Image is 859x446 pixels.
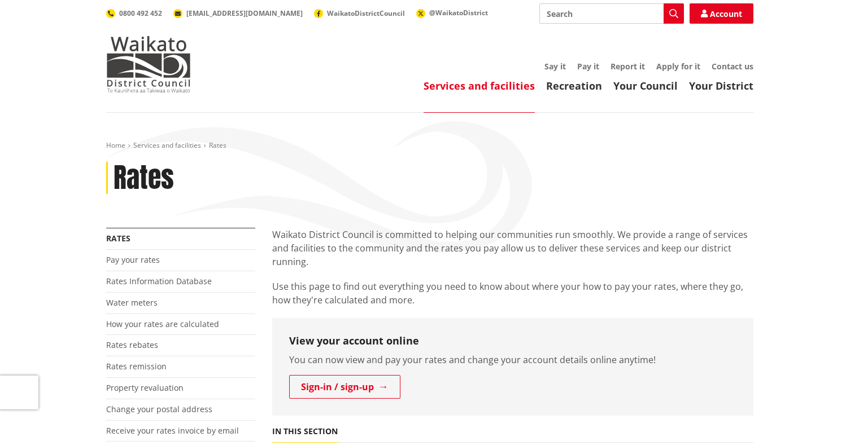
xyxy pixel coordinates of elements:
[106,319,219,329] a: How your rates are calculated
[712,61,753,72] a: Contact us
[106,339,158,350] a: Rates rebates
[209,140,226,150] span: Rates
[544,61,566,72] a: Say it
[106,36,191,92] img: Waikato District Council - Te Kaunihera aa Takiwaa o Waikato
[106,141,753,151] nav: breadcrumb
[289,335,736,347] h3: View your account online
[289,375,400,399] a: Sign-in / sign-up
[106,140,125,150] a: Home
[106,276,212,286] a: Rates Information Database
[577,61,599,72] a: Pay it
[186,8,303,18] span: [EMAIL_ADDRESS][DOMAIN_NAME]
[106,254,160,265] a: Pay your rates
[133,140,201,150] a: Services and facilities
[289,353,736,366] p: You can now view and pay your rates and change your account details online anytime!
[613,79,678,92] a: Your Council
[106,8,162,18] a: 0800 492 452
[539,3,684,24] input: Search input
[611,61,645,72] a: Report it
[416,8,488,17] a: @WaikatoDistrict
[656,61,700,72] a: Apply for it
[272,228,753,268] p: Waikato District Council is committed to helping our communities run smoothly. We provide a range...
[106,361,167,372] a: Rates remission
[272,280,753,307] p: Use this page to find out everything you need to know about where your how to pay your rates, whe...
[314,8,405,18] a: WaikatoDistrictCouncil
[106,382,184,393] a: Property revaluation
[690,3,753,24] a: Account
[119,8,162,18] span: 0800 492 452
[689,79,753,92] a: Your District
[429,8,488,17] span: @WaikatoDistrict
[106,233,130,244] a: Rates
[173,8,303,18] a: [EMAIL_ADDRESS][DOMAIN_NAME]
[106,297,158,308] a: Water meters
[106,404,212,414] a: Change your postal address
[272,427,338,436] h5: In this section
[327,8,405,18] span: WaikatoDistrictCouncil
[114,162,174,195] h1: Rates
[424,79,535,92] a: Services and facilities
[106,425,239,436] a: Receive your rates invoice by email
[546,79,602,92] a: Recreation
